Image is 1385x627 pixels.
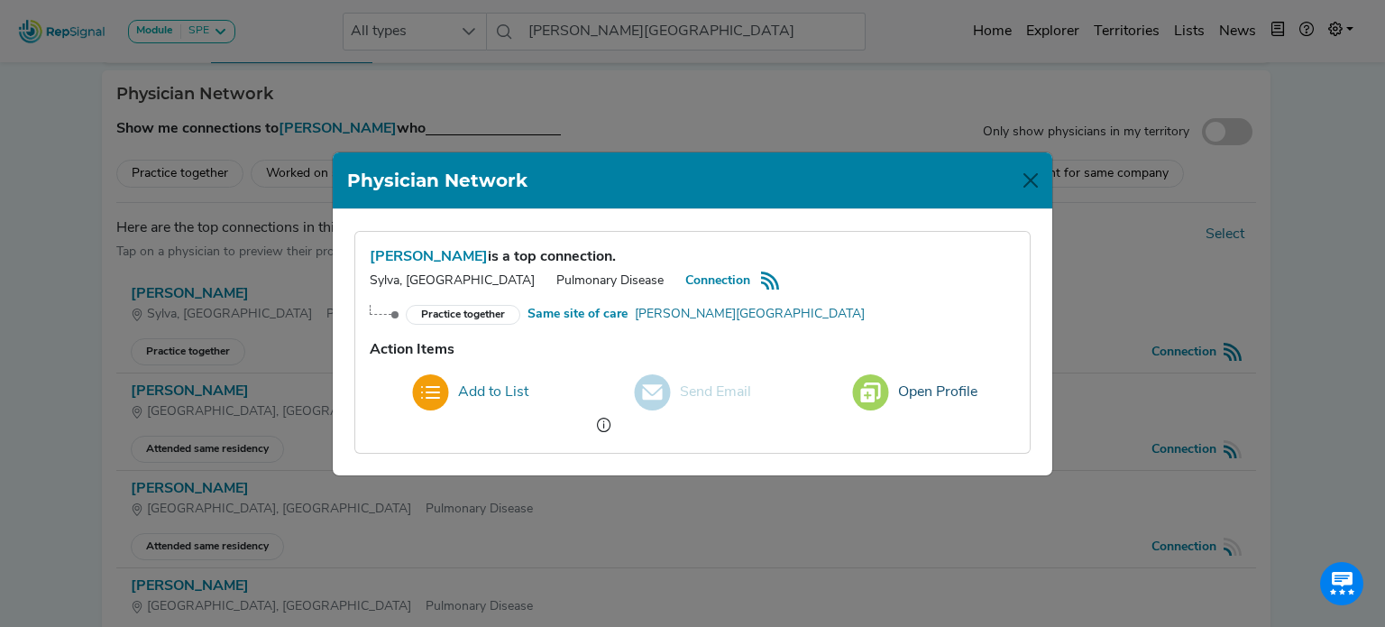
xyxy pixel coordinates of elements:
[674,272,761,290] div: Connection
[370,339,1015,361] div: Action Items
[1016,166,1045,195] button: Close
[412,374,449,410] img: Add_to_list_icon.2e09096b.svg
[400,368,540,417] button: Add to List
[370,250,488,264] span: [PERSON_NAME]
[852,374,889,410] img: AddRelationshipIcon.f6fa18c3.svg
[840,368,989,417] button: Open Profile
[635,305,865,324] a: [PERSON_NAME][GEOGRAPHIC_DATA]
[406,305,520,325] div: Practice together
[761,272,779,290] img: Signal Strength Icon
[359,272,546,290] div: Sylva, [GEOGRAPHIC_DATA]
[546,272,674,290] div: Pulmonary Disease
[814,368,1015,417] a: Open Profile
[370,246,616,268] div: is a top connection.
[347,167,527,194] h1: Physician Network
[527,305,628,324] strong: Same site of care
